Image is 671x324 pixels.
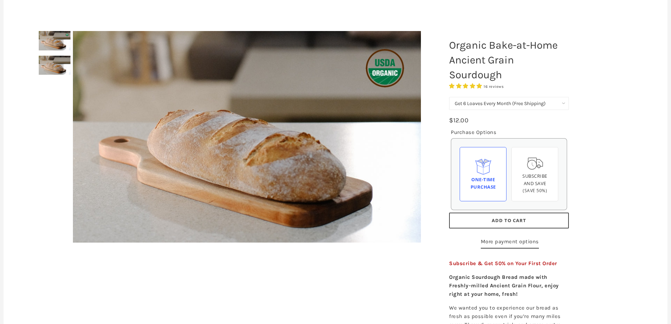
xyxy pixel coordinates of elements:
img: Organic Bake-at-Home Ancient Grain Sourdough [39,56,70,75]
button: Add to Cart [449,213,569,228]
span: Subscribe & Get 50% on Your First Order [449,260,557,267]
span: 4.75 stars [449,83,484,89]
div: One-time Purchase [466,176,501,191]
strong: Organic Sourdough Bread made with Freshly-milled Ancient Grain Flour, enjoy right at your home, f... [449,274,559,297]
img: Organic Bake-at-Home Ancient Grain Sourdough [73,31,421,243]
div: $12.00 [449,115,468,126]
span: Subscribe and save [522,173,547,187]
h1: Organic Bake-at-Home Ancient Grain Sourdough [444,34,574,86]
span: (Save 50%) [523,188,547,194]
legend: Purchase Options [451,128,496,136]
a: More payment options [481,237,539,249]
span: 16 reviews [484,84,504,89]
img: Organic Bake-at-Home Ancient Grain Sourdough [39,31,70,50]
span: Add to Cart [492,217,526,224]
